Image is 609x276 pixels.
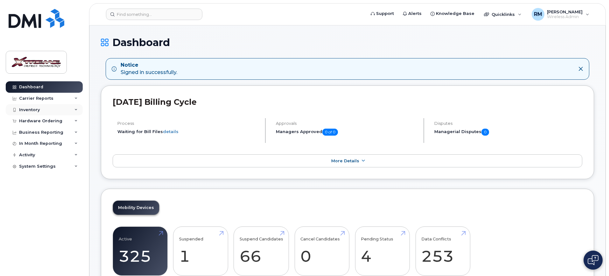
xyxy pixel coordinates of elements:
[276,121,418,126] h4: Approvals
[121,62,177,76] div: Signed in successfully.
[113,201,159,215] a: Mobility Devices
[163,129,178,134] a: details
[588,255,598,265] img: Open chat
[331,158,359,163] span: More Details
[240,230,283,272] a: Suspend Candidates 66
[300,230,343,272] a: Cancel Candidates 0
[322,129,338,136] span: 0 of 0
[117,129,260,135] li: Waiting for Bill Files
[421,230,464,272] a: Data Conflicts 253
[361,230,404,272] a: Pending Status 4
[481,129,489,136] span: 0
[179,230,222,272] a: Suspended 1
[434,129,582,136] h5: Managerial Disputes
[101,37,594,48] h1: Dashboard
[119,230,162,272] a: Active 325
[121,62,177,69] strong: Notice
[276,129,418,136] h5: Managers Approved
[113,97,582,107] h2: [DATE] Billing Cycle
[117,121,260,126] h4: Process
[434,121,582,126] h4: Disputes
